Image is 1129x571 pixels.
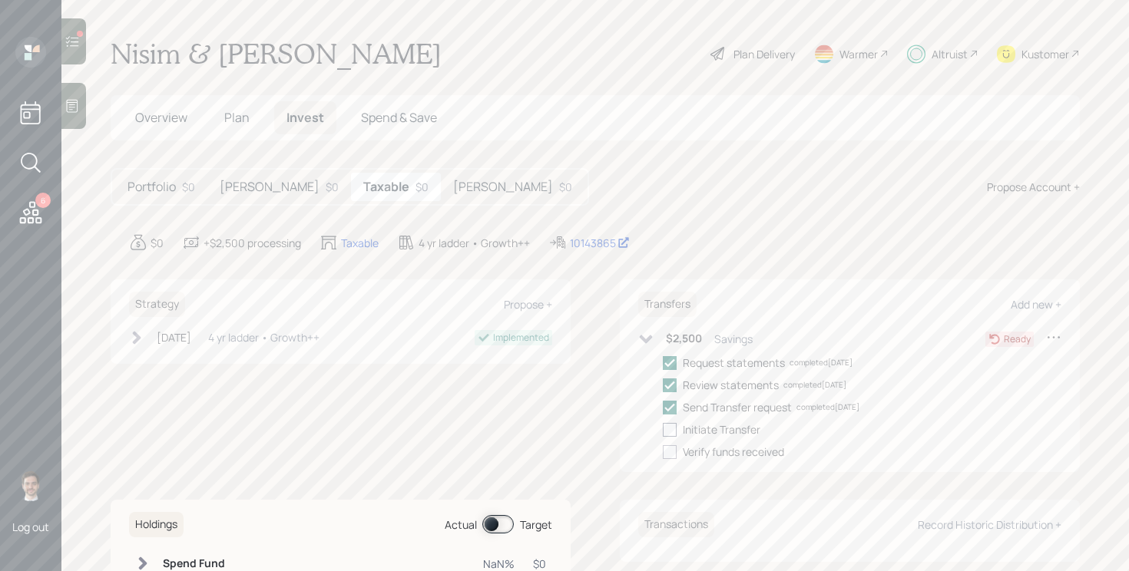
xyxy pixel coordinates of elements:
div: 4 yr ladder • Growth++ [208,329,319,345]
h6: $2,500 [666,332,702,345]
h1: Nisim & [PERSON_NAME] [111,37,442,71]
div: Actual [445,517,477,533]
div: [DATE] [157,329,191,345]
div: completed [DATE] [783,379,846,391]
h5: [PERSON_NAME] [220,180,319,194]
div: completed [DATE] [796,401,859,413]
div: Send Transfer request [683,399,792,415]
span: Invest [286,109,324,126]
div: Altruist [932,46,968,62]
h5: [PERSON_NAME] [453,180,553,194]
span: Plan [224,109,250,126]
div: Review statements [683,377,779,393]
div: Implemented [493,331,549,345]
div: completed [DATE] [790,357,853,368]
h5: Taxable [363,180,409,194]
div: Record Historic Distribution + [918,517,1061,532]
img: jonah-coleman-headshot.png [15,470,46,501]
div: Kustomer [1021,46,1069,62]
h6: Spend Fund [163,557,236,570]
span: Spend & Save [361,109,437,126]
div: $0 [182,179,195,195]
h6: Transactions [638,512,714,537]
div: Savings [714,331,753,347]
h6: Holdings [129,512,184,537]
div: Taxable [341,235,379,251]
div: Add new + [1011,297,1061,312]
div: Warmer [839,46,878,62]
div: Log out [12,520,49,534]
span: Overview [135,109,187,126]
div: Target [520,517,552,533]
h5: Portfolio [127,180,176,194]
div: $0 [326,179,339,195]
div: Verify funds received [683,444,784,460]
div: +$2,500 processing [204,235,301,251]
div: Initiate Transfer [683,421,760,437]
div: $0 [151,235,164,251]
div: Plan Delivery [733,46,795,62]
h6: Transfers [638,292,697,317]
div: 6 [35,193,51,208]
div: $0 [416,179,429,195]
div: Propose Account + [987,179,1080,195]
h6: Strategy [129,292,185,317]
div: $0 [559,179,572,195]
div: Propose + [504,297,552,312]
div: 4 yr ladder • Growth++ [419,235,530,251]
div: Ready [1004,332,1031,346]
div: Request statements [683,355,785,371]
div: 10143865 [570,235,630,251]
